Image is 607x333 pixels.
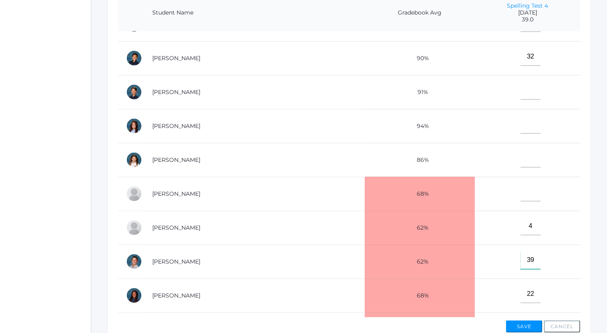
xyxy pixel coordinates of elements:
div: Levi Herrera [126,253,142,270]
button: Save [506,320,542,333]
a: [PERSON_NAME] [152,54,200,62]
a: [PERSON_NAME] [152,224,200,231]
td: 91% [365,75,475,109]
div: Levi Dailey-Langin [126,84,142,100]
div: Norah Hosking [126,287,142,304]
a: [PERSON_NAME] [152,190,200,197]
div: Ceylee Ekdahl [126,152,142,168]
td: 90% [365,41,475,75]
span: [DATE] [483,9,572,16]
button: Cancel [544,320,580,333]
div: Kadyn Ehrlich [126,118,142,134]
td: 62% [365,245,475,279]
td: 62% [365,211,475,245]
div: Pauline Harris [126,186,142,202]
td: 68% [365,279,475,312]
div: Gunnar Carey [126,50,142,66]
td: 68% [365,177,475,211]
div: Eli Henry [126,220,142,236]
a: Spelling Test 4 [507,2,548,9]
a: [PERSON_NAME] [152,258,200,265]
a: [PERSON_NAME] [152,88,200,96]
td: 86% [365,143,475,177]
span: 39.0 [483,16,572,23]
td: 94% [365,109,475,143]
a: [PERSON_NAME] [152,292,200,299]
a: [PERSON_NAME] [152,122,200,130]
a: [PERSON_NAME] [152,156,200,163]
